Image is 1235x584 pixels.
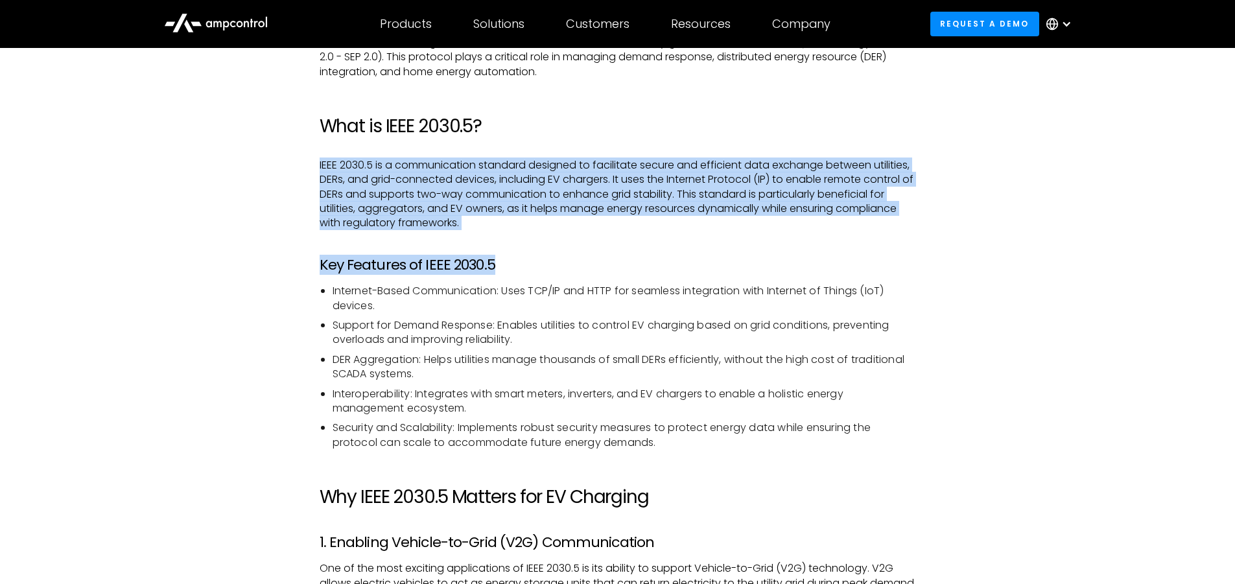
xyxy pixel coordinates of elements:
[320,534,916,551] h3: 1. Enabling Vehicle-to-Grid (V2G) Communication
[320,115,916,137] h2: What is IEEE 2030.5?
[380,17,432,31] div: Products
[930,12,1039,36] a: Request a demo
[333,353,916,382] li: DER Aggregation: Helps utilities manage thousands of small DERs efficiently, without the high cos...
[333,387,916,416] li: Interoperability: Integrates with smart meters, inverters, and EV chargers to enable a holistic e...
[320,486,916,508] h2: Why IEEE 2030.5 Matters for EV Charging
[566,17,629,31] div: Customers
[671,17,731,31] div: Resources
[473,17,524,31] div: Solutions
[772,17,830,31] div: Company
[333,284,916,313] li: Internet-Based Communication: Uses TCP/IP and HTTP for seamless integration with Internet of Thin...
[320,257,916,274] h3: Key Features of IEEE 2030.5
[320,158,916,231] p: IEEE 2030.5 is a communication standard designed to facilitate secure and efficient data exchange...
[333,318,916,347] li: Support for Demand Response: Enables utilities to control EV charging based on grid conditions, p...
[333,421,916,450] li: Security and Scalability: Implements robust security measures to protect energy data while ensuri...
